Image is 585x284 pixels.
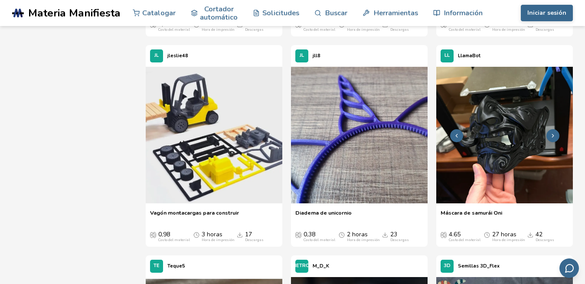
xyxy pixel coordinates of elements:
font: LlamaBot [458,52,480,59]
span: Descargas [237,231,243,238]
font: M_D_K [313,263,329,269]
button: Iniciar sesión [521,5,573,21]
font: Descargas [245,238,264,242]
span: Tiempo promedio de impresión [484,231,490,238]
font: Hora de impresión [202,238,234,242]
font: Buscar [325,8,347,18]
font: 17 [245,230,252,238]
a: Vagón montacargas para construir [150,209,239,222]
font: Costo del material [158,238,190,242]
font: Hora de impresión [347,238,379,242]
font: 42 [536,230,543,238]
a: Diadema de unicornio [295,209,352,222]
font: 23 [390,230,397,238]
font: Costo del material [158,27,190,32]
font: Materia Manifiesta [28,6,121,20]
span: Costo promedio [295,231,301,238]
font: Costo del material [304,27,335,32]
font: METRO_ [292,262,312,269]
font: Costo del material [449,27,480,32]
font: jleslie48 [167,52,188,59]
span: Costo promedio [150,231,156,238]
font: Iniciar sesión [527,9,566,17]
button: Enviar comentarios por correo electrónico [559,258,579,278]
font: 4.65 [449,230,461,238]
font: Semillas 3D_Flex [458,263,500,269]
font: Información [444,8,483,18]
font: Hora de impresión [492,238,525,242]
font: Hora de impresión [202,27,234,32]
a: Máscara de samurái Oni [441,209,502,222]
span: Costo promedio [441,231,447,238]
font: JL [300,52,304,59]
font: Catalogar [142,8,176,18]
font: Teque5 [167,263,185,269]
font: 0,38 [304,230,315,238]
font: Cortador automático [200,4,238,22]
font: Herramientas [374,8,418,18]
font: 3D [444,262,451,269]
font: 3 horas [202,230,222,238]
font: 2 horas [347,230,368,238]
span: Tiempo promedio de impresión [339,231,345,238]
font: JL [154,52,159,59]
span: Tiempo promedio de impresión [193,231,199,238]
span: Descargas [527,231,533,238]
font: Diadema de unicornio [295,209,352,216]
font: Solicitudes [262,8,299,18]
font: TE [154,262,160,269]
font: Descargas [390,238,409,242]
font: 0,98 [158,230,170,238]
font: Hora de impresión [492,27,525,32]
font: Máscara de samurái Oni [441,209,502,216]
font: Costo del material [449,238,480,242]
font: Hora de impresión [347,27,379,32]
font: Costo del material [304,238,335,242]
span: Descargas [382,231,388,238]
font: Descargas [390,27,409,32]
font: Descargas [536,238,554,242]
font: jll8 [313,52,320,59]
font: LL [444,52,450,59]
font: Descargas [245,27,264,32]
font: Vagón montacargas para construir [150,209,239,216]
font: 27 horas [492,230,516,238]
font: Descargas [536,27,554,32]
